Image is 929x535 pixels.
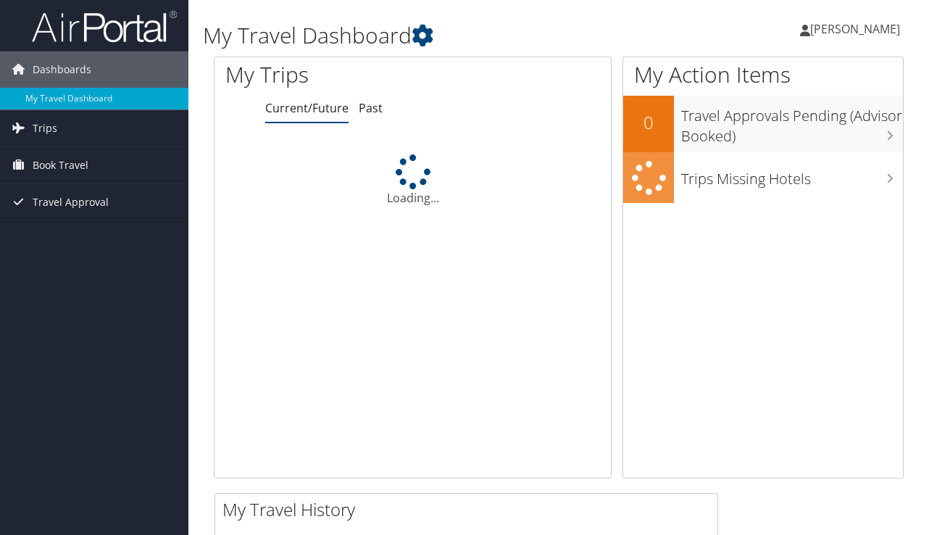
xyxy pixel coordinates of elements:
h1: My Action Items [623,59,903,90]
span: Trips [33,110,57,146]
a: 0Travel Approvals Pending (Advisor Booked) [623,96,903,152]
h1: My Trips [225,59,435,90]
h2: My Travel History [222,497,717,522]
h3: Travel Approvals Pending (Advisor Booked) [681,99,903,146]
div: Loading... [214,154,611,207]
a: Current/Future [265,100,349,116]
h1: My Travel Dashboard [203,20,678,51]
h2: 0 [623,110,674,135]
h3: Trips Missing Hotels [681,162,903,189]
span: Book Travel [33,147,88,183]
span: [PERSON_NAME] [810,21,900,37]
a: [PERSON_NAME] [800,7,915,51]
img: airportal-logo.png [32,9,177,43]
a: Past [359,100,383,116]
span: Travel Approval [33,184,109,220]
a: Trips Missing Hotels [623,152,903,204]
span: Dashboards [33,51,91,88]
